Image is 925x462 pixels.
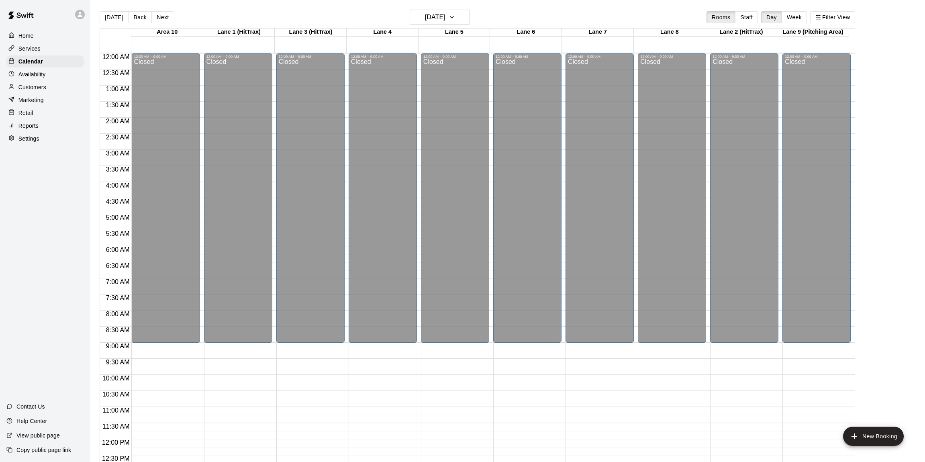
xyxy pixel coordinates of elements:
[100,391,132,398] span: 10:30 AM
[104,86,132,92] span: 1:00 AM
[713,59,776,345] div: Closed
[104,311,132,317] span: 8:00 AM
[6,55,84,67] a: Calendar
[100,53,132,60] span: 12:00 AM
[16,446,71,454] p: Copy public page link
[710,53,778,343] div: 12:00 AM – 9:00 AM: Closed
[100,455,131,462] span: 12:30 PM
[104,327,132,333] span: 8:30 AM
[761,11,782,23] button: Day
[425,12,445,23] h6: [DATE]
[493,53,562,343] div: 12:00 AM – 9:00 AM: Closed
[351,59,415,345] div: Closed
[104,278,132,285] span: 7:00 AM
[16,431,60,440] p: View public page
[6,94,84,106] a: Marketing
[562,29,634,36] div: Lane 7
[104,246,132,253] span: 6:00 AM
[104,294,132,301] span: 7:30 AM
[279,55,342,59] div: 12:00 AM – 9:00 AM
[634,29,706,36] div: Lane 8
[104,230,132,237] span: 5:30 AM
[566,53,634,343] div: 12:00 AM – 9:00 AM: Closed
[104,262,132,269] span: 6:30 AM
[496,55,559,59] div: 12:00 AM – 9:00 AM
[490,29,562,36] div: Lane 6
[18,83,46,91] p: Customers
[275,29,347,36] div: Lane 3 (HitTrax)
[496,59,559,345] div: Closed
[423,59,487,345] div: Closed
[568,59,631,345] div: Closed
[843,427,904,446] button: add
[782,53,851,343] div: 12:00 AM – 9:00 AM: Closed
[713,55,776,59] div: 12:00 AM – 9:00 AM
[421,53,489,343] div: 12:00 AM – 9:00 AM: Closed
[104,198,132,205] span: 4:30 AM
[638,53,706,343] div: 12:00 AM – 9:00 AM: Closed
[785,55,848,59] div: 12:00 AM – 9:00 AM
[100,407,132,414] span: 11:00 AM
[810,11,855,23] button: Filter View
[347,29,419,36] div: Lane 4
[18,32,34,40] p: Home
[777,29,849,36] div: Lane 9 (Pitching Area)
[279,59,342,345] div: Closed
[203,29,275,36] div: Lane 1 (HitTrax)
[104,182,132,189] span: 4:00 AM
[18,122,39,130] p: Reports
[100,375,132,382] span: 10:00 AM
[206,59,270,345] div: Closed
[349,53,417,343] div: 12:00 AM – 9:00 AM: Closed
[785,59,848,345] div: Closed
[351,55,415,59] div: 12:00 AM – 9:00 AM
[6,133,84,145] a: Settings
[104,214,132,221] span: 5:00 AM
[735,11,758,23] button: Staff
[6,107,84,119] a: Retail
[134,59,197,345] div: Closed
[423,55,487,59] div: 12:00 AM – 9:00 AM
[782,11,807,23] button: Week
[104,343,132,350] span: 9:00 AM
[104,359,132,366] span: 9:30 AM
[128,11,152,23] button: Back
[18,57,43,65] p: Calendar
[16,403,45,411] p: Contact Us
[206,55,270,59] div: 12:00 AM – 9:00 AM
[705,29,777,36] div: Lane 2 (HitTrax)
[18,45,41,53] p: Services
[276,53,345,343] div: 12:00 AM – 9:00 AM: Closed
[100,70,132,76] span: 12:30 AM
[131,29,203,36] div: Area 10
[6,30,84,42] a: Home
[6,68,84,80] a: Availability
[6,120,84,132] div: Reports
[134,55,197,59] div: 12:00 AM – 9:00 AM
[104,150,132,157] span: 3:00 AM
[18,109,33,117] p: Retail
[204,53,272,343] div: 12:00 AM – 9:00 AM: Closed
[151,11,174,23] button: Next
[131,53,200,343] div: 12:00 AM – 9:00 AM: Closed
[18,70,46,78] p: Availability
[6,43,84,55] a: Services
[104,102,132,108] span: 1:30 AM
[100,11,129,23] button: [DATE]
[104,118,132,125] span: 2:00 AM
[640,55,704,59] div: 12:00 AM – 9:00 AM
[16,417,47,425] p: Help Center
[18,135,39,143] p: Settings
[707,11,735,23] button: Rooms
[568,55,631,59] div: 12:00 AM – 9:00 AM
[6,81,84,93] a: Customers
[104,166,132,173] span: 3:30 AM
